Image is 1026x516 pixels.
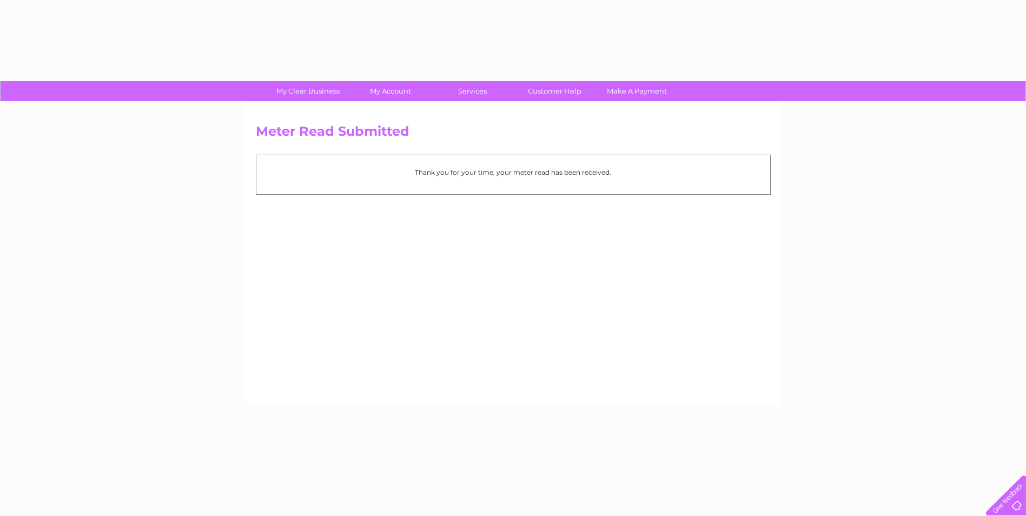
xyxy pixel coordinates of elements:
[346,81,435,101] a: My Account
[592,81,681,101] a: Make A Payment
[510,81,599,101] a: Customer Help
[262,167,765,177] p: Thank you for your time, your meter read has been received.
[428,81,517,101] a: Services
[256,124,771,144] h2: Meter Read Submitted
[263,81,353,101] a: My Clear Business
